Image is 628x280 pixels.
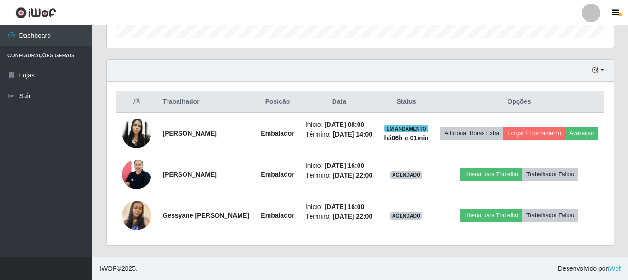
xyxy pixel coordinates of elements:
[305,171,373,180] li: Término:
[333,131,372,138] time: [DATE] 14:00
[261,130,294,137] strong: Embalador
[122,119,151,148] img: 1616161514229.jpeg
[390,212,423,220] span: AGENDADO
[261,212,294,219] strong: Embalador
[503,127,565,140] button: Forçar Encerramento
[162,130,216,137] strong: [PERSON_NAME]
[384,134,429,142] strong: há 06 h e 01 min
[122,155,151,194] img: 1705883176470.jpeg
[460,209,522,222] button: Liberar para Trabalho
[440,127,503,140] button: Adicionar Horas Extra
[434,91,604,113] th: Opções
[162,171,216,178] strong: [PERSON_NAME]
[305,130,373,139] li: Término:
[305,120,373,130] li: Início:
[384,125,428,132] span: EM ANDAMENTO
[460,168,522,181] button: Liberar para Trabalho
[522,209,578,222] button: Trabalhador Faltou
[122,189,151,242] img: 1704217621089.jpeg
[162,212,249,219] strong: Gessyane [PERSON_NAME]
[15,7,56,18] img: CoreUI Logo
[390,171,423,179] span: AGENDADO
[608,265,621,272] a: iWof
[324,203,364,210] time: [DATE] 16:00
[305,202,373,212] li: Início:
[305,212,373,221] li: Término:
[558,264,621,274] span: Desenvolvido por
[324,121,364,128] time: [DATE] 08:00
[333,172,372,179] time: [DATE] 22:00
[157,91,255,113] th: Trabalhador
[255,91,300,113] th: Posição
[333,213,372,220] time: [DATE] 22:00
[100,265,117,272] span: IWOF
[261,171,294,178] strong: Embalador
[565,127,598,140] button: Avaliação
[522,168,578,181] button: Trabalhador Faltou
[100,264,138,274] span: © 2025 .
[300,91,378,113] th: Data
[324,162,364,169] time: [DATE] 16:00
[305,161,373,171] li: Início:
[378,91,434,113] th: Status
